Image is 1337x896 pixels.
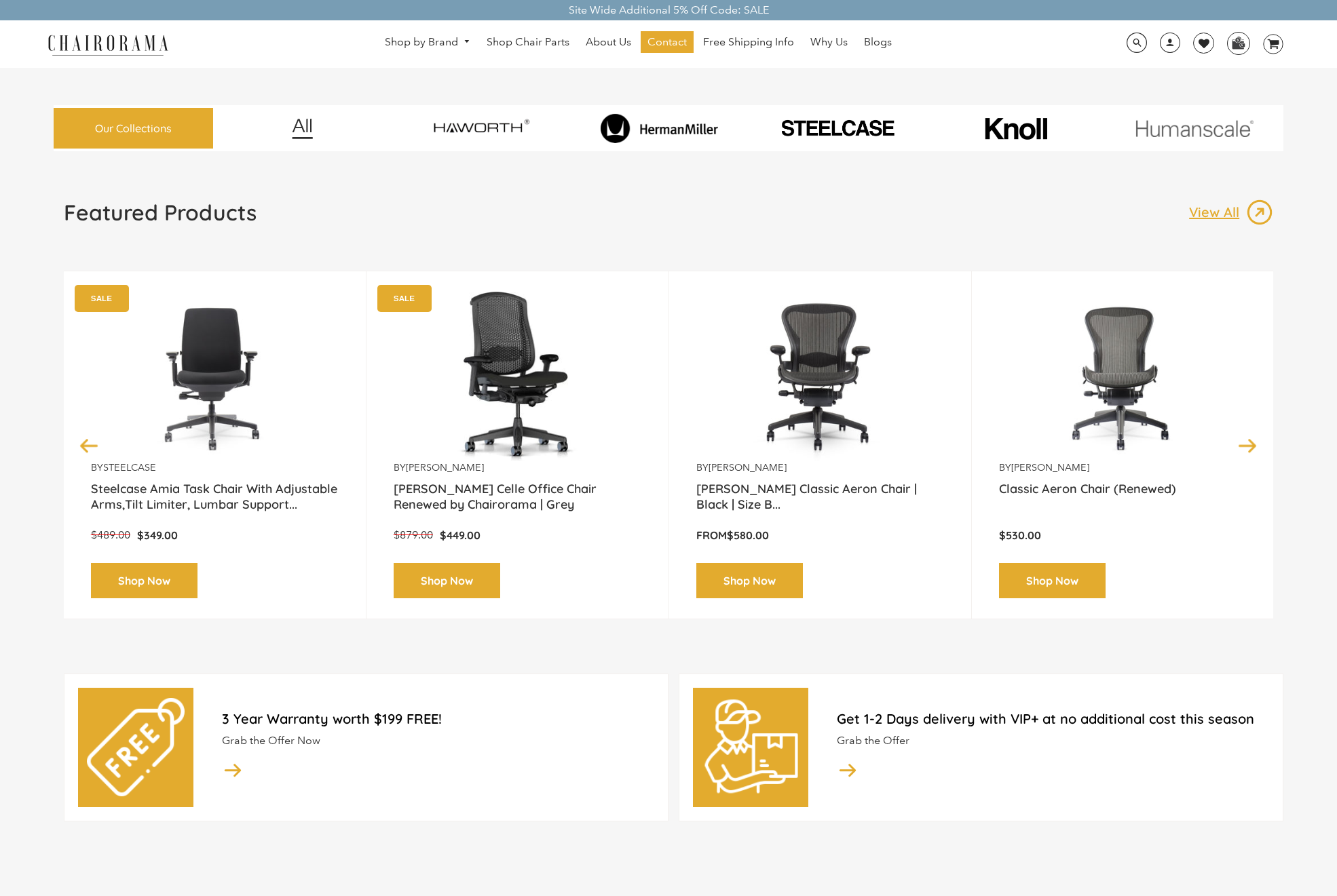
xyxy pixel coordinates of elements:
[54,108,214,149] a: Our Collections
[394,563,500,599] a: Shop Now
[130,292,299,461] img: Amia Chair by chairorama.com
[91,292,339,461] a: Amia Chair by chairorama.com Renewed Amia Chair chairorama.com
[480,31,576,53] a: Shop Chair Parts
[1228,33,1249,53] img: WhatsApp_Image_2024-07-12_at_16.23.01.webp
[40,33,176,56] img: chairorama
[91,461,339,474] p: by
[696,481,944,515] a: [PERSON_NAME] Classic Aeron Chair | Black | Size B...
[1108,119,1281,137] img: image_11.png
[999,481,1247,515] a: Classic Aeron Chair (Renewed)
[64,199,257,226] h1: Featured Products
[64,199,257,237] a: Featured Products
[954,116,1077,141] img: image_10_1.png
[222,758,244,781] img: image_14.png
[414,292,620,461] img: Herman Miller Celle Office Chair Renewed by Chairorama | Grey - chairorama
[440,528,481,542] span: $449.00
[837,734,1269,748] p: Grab the Offer
[579,31,638,53] a: About Us
[696,292,944,461] a: Herman Miller Classic Aeron Chair | Black | Size B (Renewed) - chairorama Herman Miller Classic A...
[999,461,1247,474] p: by
[696,563,803,599] a: Shop Now
[727,528,769,542] span: $580.00
[864,35,892,50] span: Blogs
[394,294,415,303] text: SALE
[395,107,567,149] img: image_7_14f0750b-d084-457f-979a-a1ab9f6582c4.png
[696,528,944,543] p: From
[91,528,130,541] span: $489.00
[87,698,185,796] img: free.png
[857,31,899,53] a: Blogs
[91,481,339,515] a: Steelcase Amia Task Chair With Adjustable Arms,Tilt Limiter, Lumbar Support...
[703,35,794,50] span: Free Shipping Info
[222,734,654,748] p: Grab the Offer Now
[1246,199,1273,226] img: image_13.png
[91,563,197,599] a: Shop Now
[77,433,101,457] button: Previous
[222,710,654,727] h2: 3 Year Warranty worth $199 FREE!
[573,113,746,143] img: image_8_173eb7e0-7579-41b4-bc8e-4ba0b8ba93e8.png
[1236,433,1260,457] button: Next
[378,32,477,53] a: Shop by Brand
[837,710,1269,727] h2: Get 1-2 Days delivery with VIP+ at no additional cost this season
[810,35,848,50] span: Why Us
[1038,292,1207,461] img: Classic Aeron Chair (Renewed) - chairorama
[999,292,1247,461] a: Classic Aeron Chair (Renewed) - chairorama Classic Aeron Chair (Renewed) - chairorama
[696,31,801,53] a: Free Shipping Info
[91,294,112,303] text: SALE
[233,31,1043,56] nav: DesktopNavigation
[709,461,787,473] a: [PERSON_NAME]
[696,461,944,474] p: by
[751,117,924,139] img: PHOTO-2024-07-09-00-53-10-removebg-preview.png
[394,528,433,541] span: $879.00
[103,461,156,473] a: Steelcase
[487,35,569,50] span: Shop Chair Parts
[804,31,854,53] a: Why Us
[647,35,687,50] span: Contact
[1189,203,1246,221] p: View All
[394,481,641,515] a: [PERSON_NAME] Celle Office Chair Renewed by Chairorama | Grey
[137,528,178,542] span: $349.00
[735,292,905,461] img: Herman Miller Classic Aeron Chair | Black | Size B (Renewed) - chairorama
[265,118,340,139] img: image_12.png
[586,35,631,50] span: About Us
[1189,199,1273,226] a: View All
[1011,461,1089,473] a: [PERSON_NAME]
[394,292,641,461] a: Herman Miller Celle Office Chair Renewed by Chairorama | Grey - chairorama Herman Miller Celle Of...
[406,461,484,473] a: [PERSON_NAME]
[837,758,859,781] img: image_14.png
[641,31,694,53] a: Contact
[999,563,1106,599] a: Shop Now
[702,698,799,796] img: delivery-man.png
[394,461,641,474] p: by
[999,528,1041,542] span: $530.00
